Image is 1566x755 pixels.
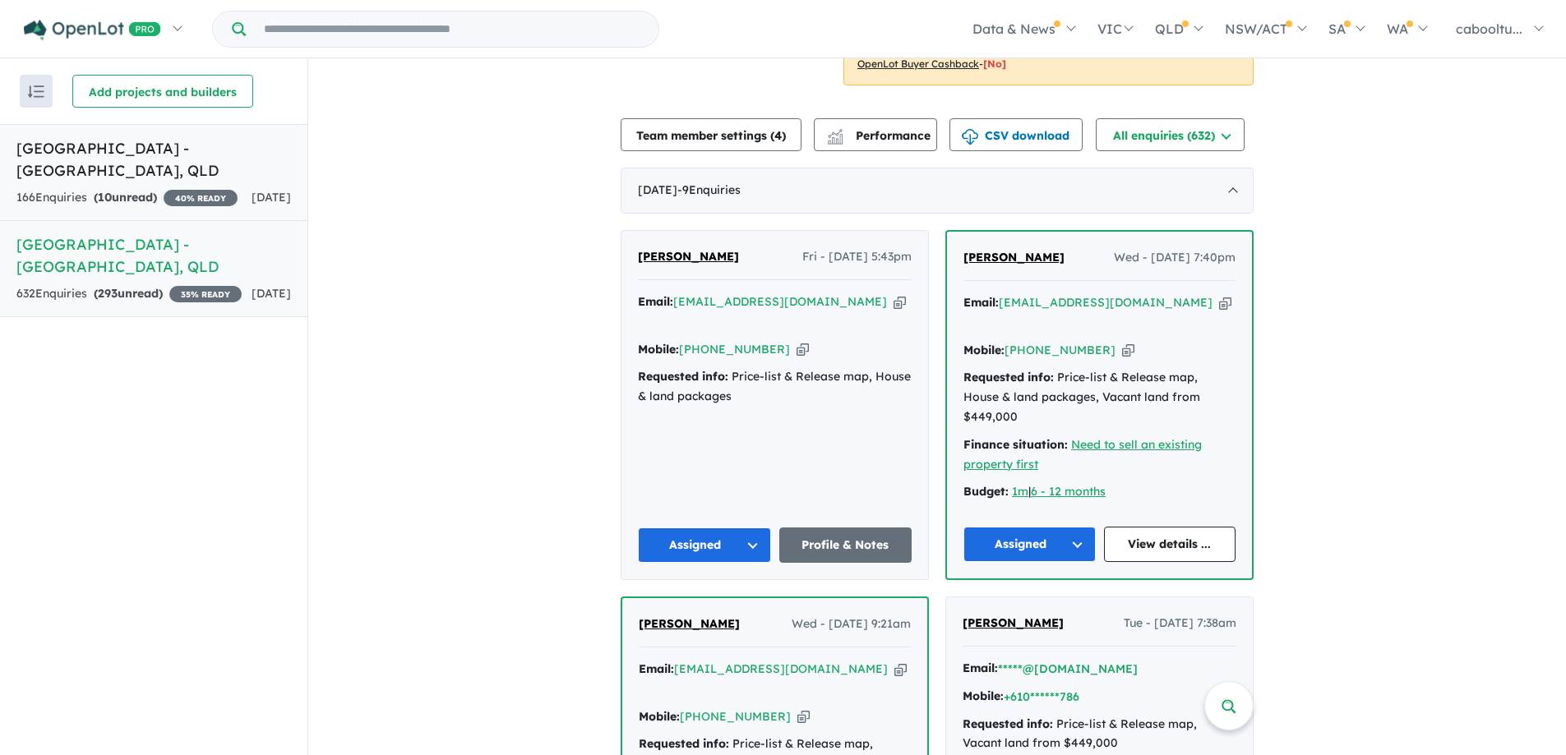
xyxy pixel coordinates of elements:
[16,137,291,182] h5: [GEOGRAPHIC_DATA] - [GEOGRAPHIC_DATA] , QLD
[962,129,978,145] img: download icon
[169,286,242,302] span: 35 % READY
[638,369,728,384] strong: Requested info:
[72,75,253,108] button: Add projects and builders
[963,368,1236,426] div: Price-list & Release map, House & land packages, Vacant land from $449,000
[1219,294,1231,311] button: Copy
[252,286,291,301] span: [DATE]
[639,661,674,676] strong: Email:
[1124,614,1236,633] span: Tue - [DATE] 7:38am
[621,118,801,151] button: Team member settings (4)
[827,134,843,145] img: bar-chart.svg
[1456,21,1522,37] span: cabooltu...
[963,484,1009,499] strong: Budget:
[638,367,912,407] div: Price-list & Release map, House & land packages
[963,614,1064,633] a: [PERSON_NAME]
[638,527,771,563] button: Assigned
[1096,118,1245,151] button: All enquiries (632)
[94,286,163,301] strong: ( unread)
[639,709,680,724] strong: Mobile:
[857,58,979,70] u: OpenLot Buyer Cashback
[949,118,1083,151] button: CSV download
[638,342,679,357] strong: Mobile:
[639,615,740,634] a: [PERSON_NAME]
[621,168,1254,214] div: [DATE]
[638,247,739,267] a: [PERSON_NAME]
[963,437,1068,452] strong: Finance situation:
[963,370,1054,384] strong: Requested info:
[797,341,809,358] button: Copy
[16,188,238,208] div: 166 Enquir ies
[894,661,907,678] button: Copy
[164,190,238,206] span: 40 % READY
[828,129,843,138] img: line-chart.svg
[249,12,655,47] input: Try estate name, suburb, builder or developer
[679,342,790,357] a: [PHONE_NUMBER]
[963,615,1064,630] span: [PERSON_NAME]
[894,293,906,311] button: Copy
[1122,342,1134,359] button: Copy
[963,437,1202,472] a: Need to sell an existing property first
[680,709,791,724] a: [PHONE_NUMBER]
[963,248,1065,268] a: [PERSON_NAME]
[797,708,810,725] button: Copy
[677,182,741,197] span: - 9 Enquir ies
[963,250,1065,265] span: [PERSON_NAME]
[963,295,999,310] strong: Email:
[673,294,887,309] a: [EMAIL_ADDRESS][DOMAIN_NAME]
[963,716,1053,731] strong: Requested info:
[674,661,888,676] a: [EMAIL_ADDRESS][DOMAIN_NAME]
[802,247,912,267] span: Fri - [DATE] 5:43pm
[814,118,937,151] button: Performance
[1031,484,1106,499] a: 6 - 12 months
[1104,527,1236,562] a: View details ...
[16,233,291,278] h5: [GEOGRAPHIC_DATA] - [GEOGRAPHIC_DATA] , QLD
[1012,484,1028,499] a: 1m
[24,20,161,40] img: Openlot PRO Logo White
[963,527,1096,562] button: Assigned
[98,286,118,301] span: 293
[638,294,673,309] strong: Email:
[829,128,931,143] span: Performance
[779,527,912,563] a: Profile & Notes
[638,249,739,264] span: [PERSON_NAME]
[983,58,1006,70] span: [No]
[999,295,1213,310] a: [EMAIL_ADDRESS][DOMAIN_NAME]
[963,343,1005,357] strong: Mobile:
[639,616,740,631] span: [PERSON_NAME]
[963,688,1004,703] strong: Mobile:
[28,85,44,98] img: sort.svg
[1005,343,1116,357] a: [PHONE_NUMBER]
[639,736,729,751] strong: Requested info:
[252,190,291,205] span: [DATE]
[1114,248,1236,268] span: Wed - [DATE] 7:40pm
[98,190,112,205] span: 10
[963,715,1236,754] div: Price-list & Release map, Vacant land from $449,000
[792,615,911,634] span: Wed - [DATE] 9:21am
[94,190,157,205] strong: ( unread)
[774,128,782,143] span: 4
[963,482,1236,502] div: |
[16,284,242,304] div: 632 Enquir ies
[963,661,998,675] strong: Email:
